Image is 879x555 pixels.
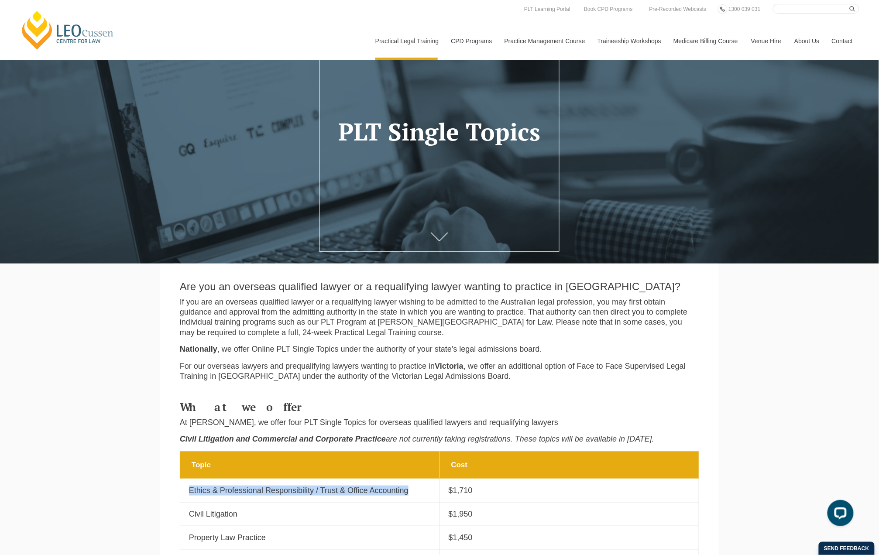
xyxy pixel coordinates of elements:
[825,22,859,60] a: Contact
[189,486,431,496] p: Ethics & Professional Responsibility / Trust & Office Accounting
[439,451,699,479] th: Cost
[745,22,788,60] a: Venue Hire
[180,451,440,479] th: Topic
[189,509,431,519] p: Civil Litigation
[180,345,217,353] strong: Nationally
[522,4,573,14] a: PLT Learning Portal
[449,533,690,543] p: $1,450
[180,435,386,443] em: Civil Litigation and Commercial and Corporate Practice
[788,22,825,60] a: About Us
[726,4,762,14] a: 1300 039 031
[728,6,760,12] span: 1300 039 031
[386,435,654,443] em: are not currently taking registrations. These topics will be available in [DATE].
[582,4,635,14] a: Book CPD Programs
[180,281,699,292] h2: Are you an overseas qualified lawyer or a requalifying lawyer wanting to practice in [GEOGRAPHIC_...
[449,486,690,496] p: $1,710
[369,22,445,60] a: Practical Legal Training
[498,22,591,60] a: Practice Management Course
[667,22,745,60] a: Medicare Billing Course
[647,4,709,14] a: Pre-Recorded Webcasts
[180,344,699,354] p: , we offer Online PLT Single Topics under the authority of your state’s legal admissions board.
[449,509,690,519] p: $1,950
[20,10,116,51] a: [PERSON_NAME] Centre for Law
[189,533,431,543] p: Property Law Practice
[444,22,498,60] a: CPD Programs
[180,400,304,414] strong: What we offer
[334,119,545,145] h1: PLT Single Topics
[180,361,699,382] p: For our overseas lawyers and prequalifying lawyers wanting to practice in , we offer an additiona...
[180,418,699,428] p: At [PERSON_NAME], we offer four PLT Single Topics for overseas qualified lawyers and requalifying...
[591,22,667,60] a: Traineeship Workshops
[821,497,857,533] iframe: LiveChat chat widget
[435,362,464,370] strong: Victoria
[180,297,699,338] p: If you are an overseas qualified lawyer or a requalifying lawyer wishing to be admitted to the Au...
